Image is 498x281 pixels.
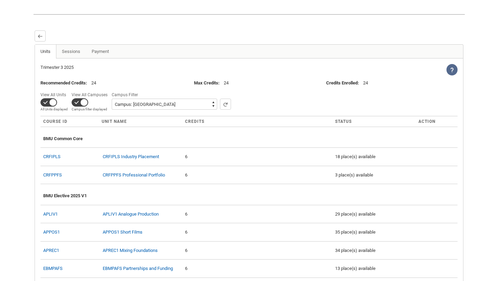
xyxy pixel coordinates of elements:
[43,208,71,220] div: APLIV1
[40,64,249,71] div: Trimester 3 2025
[43,193,87,198] span: BMU Elective 2025 V1
[185,211,187,217] c-enrollment-wizard-course-cell: 6
[335,119,352,124] span: Status
[418,119,435,124] span: Action
[86,45,115,58] a: Payment
[43,262,71,275] div: EBMPAFS
[35,30,46,42] button: Back
[185,119,204,124] span: Credits
[103,229,142,235] a: APPOS1 Short Films
[185,266,187,271] c-enrollment-wizard-course-cell: 6
[43,169,71,181] div: CRFPPFS
[33,11,465,18] img: REDU_GREY_LINE
[43,244,71,257] div: APREC1
[194,80,218,85] lightning-formatted-text: Max Credits
[102,211,179,218] div: APLIV1 Analogue Production
[91,80,96,85] lightning-formatted-text: 24
[72,90,110,98] span: View All Campuses
[56,45,86,58] a: Sessions
[103,248,158,253] a: APREC1 Mixing Foundations
[102,229,179,236] div: APPOS1 Short Films
[43,119,67,124] span: Course ID
[335,247,413,254] div: 34 place(s) available
[43,136,83,141] span: BMU Common Core
[185,265,330,272] div: 6
[43,266,63,271] a: EBMPAFS
[43,226,71,238] div: APPOS1
[72,107,110,112] span: Campus filter displayed
[326,80,363,85] span: :
[102,153,179,160] div: CRFIPLS Industry Placement
[185,248,187,253] c-enrollment-wizard-course-cell: 6
[43,172,62,178] a: CRFPPFS
[102,119,127,124] span: Unit Name
[194,80,224,85] span: :
[112,92,138,97] span: Campus Filter
[185,153,330,160] div: 6
[335,153,413,160] div: 18 place(s) available
[43,248,59,253] a: APREC1
[220,99,231,110] button: Search
[224,80,229,85] lightning-formatted-text: 24
[103,154,159,159] a: CRFIPLS Industry Placement
[40,90,69,98] span: View All Units
[185,229,187,235] c-enrollment-wizard-course-cell: 6
[363,80,368,85] lightning-formatted-text: 24
[185,172,330,179] div: 6
[40,107,69,112] span: All Units displayed
[335,229,413,236] div: 35 place(s) available
[335,172,413,179] div: 3 place(s) available
[43,151,71,163] div: CRFIPLS
[103,211,159,217] a: APLIV1 Analogue Production
[40,80,91,85] span: :
[40,80,86,85] lightning-formatted-text: Recommended Credits
[43,154,61,159] a: CRFIPLS
[102,265,179,272] div: EBMPAFS Partnerships and Funding
[103,172,165,178] a: CRFPPFS Professional Portfolio
[35,45,56,58] a: Units
[185,172,187,178] c-enrollment-wizard-course-cell: 6
[335,211,413,218] div: 29 place(s) available
[446,67,458,72] span: View Help
[326,80,358,85] lightning-formatted-text: Credits Enrolled
[185,154,187,159] c-enrollment-wizard-course-cell: 6
[335,265,413,272] div: 13 place(s) available
[43,229,60,235] a: APPOS1
[103,266,173,271] a: EBMPAFS Partnerships and Funding
[43,211,58,217] a: APLIV1
[185,247,330,254] div: 6
[102,172,179,179] div: CRFPPFS Professional Portfolio
[446,64,458,75] lightning-icon: View Help
[185,229,330,236] div: 6
[102,247,179,254] div: APREC1 Mixing Foundations
[185,211,330,218] div: 6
